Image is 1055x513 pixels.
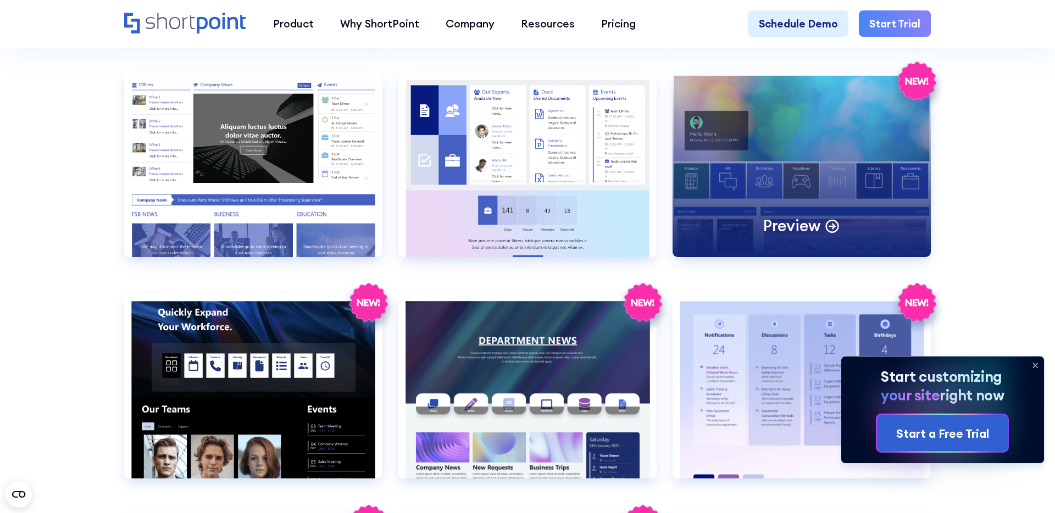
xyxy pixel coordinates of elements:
[432,10,508,37] a: Company
[748,10,848,37] a: Schedule Demo
[327,10,432,37] a: Why ShortPoint
[260,10,327,37] a: Product
[124,294,382,499] a: HR 5
[588,10,649,37] a: Pricing
[521,16,575,32] div: Resources
[124,13,247,36] a: Home
[446,16,495,32] div: Company
[398,73,657,278] a: HR 3
[124,73,382,278] a: HR 2
[877,415,1008,451] a: Start a Free Trial
[340,16,419,32] div: Why ShortPoint
[896,425,989,442] div: Start a Free Trial
[763,215,820,236] p: Preview
[273,16,314,32] div: Product
[398,294,657,499] a: HR 7
[1000,460,1055,513] iframe: Chat Widget
[601,16,636,32] div: Pricing
[5,481,32,508] button: Open CMP widget
[508,10,588,37] a: Resources
[673,294,931,499] a: HR 7
[859,10,931,37] a: Start Trial
[673,73,931,278] a: HR 4Preview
